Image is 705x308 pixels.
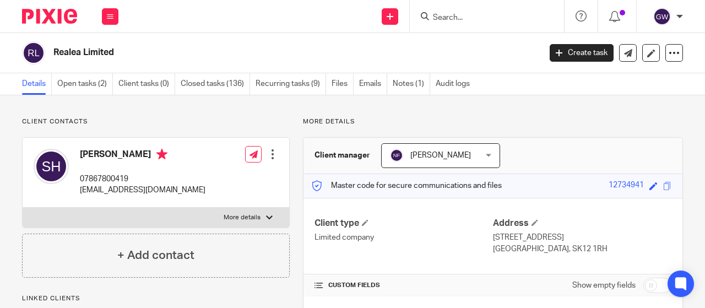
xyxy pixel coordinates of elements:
[493,218,671,229] h4: Address
[80,174,205,185] p: 07867800419
[80,149,205,163] h4: [PERSON_NAME]
[314,150,370,161] h3: Client manager
[432,13,531,23] input: Search
[22,117,290,126] p: Client contacts
[224,213,261,222] p: More details
[410,152,471,159] span: [PERSON_NAME]
[80,185,205,196] p: [EMAIL_ADDRESS][DOMAIN_NAME]
[314,281,493,290] h4: CUSTOM FIELDS
[653,8,671,25] img: svg%3E
[493,244,671,255] p: [GEOGRAPHIC_DATA], SK12 1RH
[53,47,437,58] h2: Realea Limited
[436,73,475,95] a: Audit logs
[359,73,387,95] a: Emails
[117,247,194,264] h4: + Add contact
[303,117,683,126] p: More details
[34,149,69,184] img: svg%3E
[22,9,77,24] img: Pixie
[393,73,430,95] a: Notes (1)
[609,180,644,192] div: 12734941
[332,73,354,95] a: Files
[390,149,403,162] img: svg%3E
[156,149,167,160] i: Primary
[550,44,614,62] a: Create task
[314,232,493,243] p: Limited company
[22,41,45,64] img: svg%3E
[181,73,250,95] a: Closed tasks (136)
[256,73,326,95] a: Recurring tasks (9)
[118,73,175,95] a: Client tasks (0)
[493,232,671,243] p: [STREET_ADDRESS]
[314,218,493,229] h4: Client type
[312,180,502,191] p: Master code for secure communications and files
[22,73,52,95] a: Details
[57,73,113,95] a: Open tasks (2)
[572,280,636,291] label: Show empty fields
[22,294,290,303] p: Linked clients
